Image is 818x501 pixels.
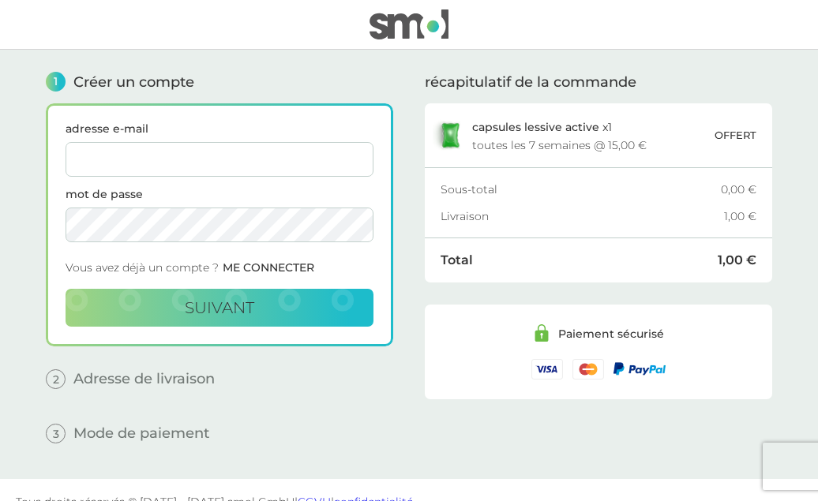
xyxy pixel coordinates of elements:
div: Vous avez déjà un compte ? [66,254,373,289]
img: /assets/icons/cards/visa.svg [531,359,563,379]
span: 1 [46,72,66,92]
div: Sous-total [441,184,721,195]
div: toutes les 7 semaines @ 15,00 € [472,140,647,151]
div: Paiement sécurisé [558,328,664,339]
span: capsules lessive active [472,120,599,134]
span: Créer un compte [73,75,194,89]
div: Livraison [441,211,724,222]
span: 3 [46,424,66,443]
span: 2 [46,369,66,389]
span: Mode de paiement [73,426,209,440]
p: x 1 [472,121,612,133]
div: 0,00 € [721,184,756,195]
label: adresse e-mail [66,123,373,134]
div: Total [441,254,718,267]
span: Adresse de livraison [73,372,215,386]
div: 1,00 € [724,211,756,222]
img: smol [370,9,448,39]
label: mot de passe [66,189,373,200]
span: ME CONNECTER [223,260,314,275]
button: suivant [66,289,373,327]
img: /assets/icons/paypal-logo-small.webp [613,362,666,376]
p: OFFERT [715,127,756,144]
span: suivant [185,298,254,317]
img: /assets/icons/cards/mastercard.svg [572,359,604,379]
span: récapitulatif de la commande [425,75,636,89]
div: 1,00 € [718,254,756,267]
